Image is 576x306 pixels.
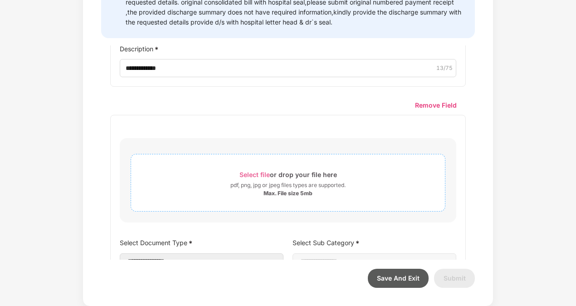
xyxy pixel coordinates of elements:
span: Save And Exit [377,274,420,282]
span: Select file [239,171,270,178]
div: Max. File size 5mb [264,190,312,197]
span: Select fileor drop your file herepdf, png, jpg or jpeg files types are supported.Max. File size 5mb [131,161,445,204]
span: 13 /75 [436,64,453,73]
label: Description [120,42,456,55]
div: pdf, png, jpg or jpeg files types are supported. [230,181,346,190]
button: Save And Exit [368,269,429,288]
div: or drop your file here [239,168,337,181]
label: Select Document Type [120,236,283,249]
span: Submit [444,274,466,282]
label: Select Sub Category [293,236,456,249]
button: Remove Field [406,96,466,115]
button: Submit [434,269,475,288]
